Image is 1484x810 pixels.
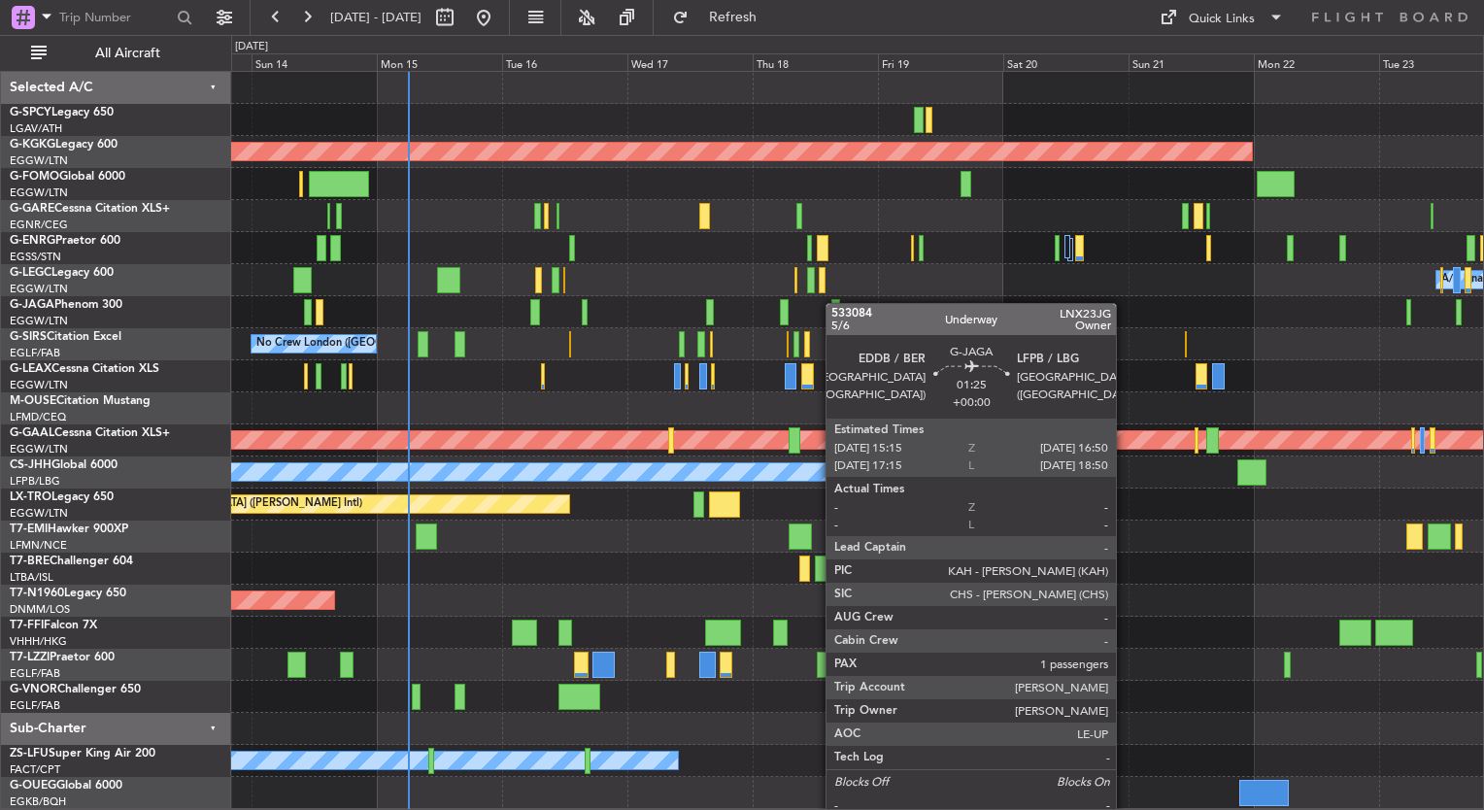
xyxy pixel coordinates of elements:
a: EGNR/CEG [10,218,68,232]
span: ZS-LFU [10,748,49,759]
button: Refresh [663,2,780,33]
a: LFMN/NCE [10,538,67,553]
a: G-GAALCessna Citation XLS+ [10,427,170,439]
div: Thu 18 [753,53,878,71]
a: EGGW/LTN [10,153,68,168]
input: Trip Number [59,3,171,32]
div: Sun 21 [1129,53,1254,71]
a: G-SIRSCitation Excel [10,331,121,343]
span: G-LEGC [10,267,51,279]
a: G-SPCYLegacy 650 [10,107,114,118]
span: G-VNOR [10,684,57,695]
a: T7-N1960Legacy 650 [10,588,126,599]
a: EGGW/LTN [10,378,68,392]
span: G-ENRG [10,235,55,247]
a: T7-EMIHawker 900XP [10,523,128,535]
a: EGGW/LTN [10,506,68,521]
span: All Aircraft [51,47,205,60]
a: EGGW/LTN [10,314,68,328]
a: G-KGKGLegacy 600 [10,139,118,151]
a: ZS-LFUSuper King Air 200 [10,748,155,759]
button: Quick Links [1150,2,1294,33]
span: G-JAGA [10,299,54,311]
a: EGGW/LTN [10,282,68,296]
a: M-OUSECitation Mustang [10,395,151,407]
span: T7-EMI [10,523,48,535]
a: EGGW/LTN [10,186,68,200]
span: M-OUSE [10,395,56,407]
a: T7-BREChallenger 604 [10,556,133,567]
a: DNMM/LOS [10,602,70,617]
span: G-OUEG [10,780,56,792]
div: Sat 20 [1003,53,1129,71]
a: T7-FFIFalcon 7X [10,620,97,631]
a: EGLF/FAB [10,666,60,681]
a: EGKB/BQH [10,794,66,809]
a: G-VNORChallenger 650 [10,684,141,695]
span: LX-TRO [10,491,51,503]
a: T7-LZZIPraetor 600 [10,652,115,663]
span: T7-BRE [10,556,50,567]
div: [DATE] [235,39,268,55]
span: G-SPCY [10,107,51,118]
div: Quick Links [1189,10,1255,29]
a: LTBA/ISL [10,570,53,585]
a: G-LEGCLegacy 600 [10,267,114,279]
span: G-GAAL [10,427,54,439]
a: VHHH/HKG [10,634,67,649]
span: G-LEAX [10,363,51,375]
a: G-FOMOGlobal 6000 [10,171,125,183]
a: G-LEAXCessna Citation XLS [10,363,159,375]
a: CS-JHHGlobal 6000 [10,459,118,471]
div: No Crew London ([GEOGRAPHIC_DATA]) [256,329,462,358]
a: EGGW/LTN [10,442,68,456]
button: All Aircraft [21,38,211,69]
span: CS-JHH [10,459,51,471]
a: FACT/CPT [10,762,60,777]
span: T7-LZZI [10,652,50,663]
span: T7-N1960 [10,588,64,599]
a: G-JAGAPhenom 300 [10,299,122,311]
a: G-GARECessna Citation XLS+ [10,203,170,215]
div: Sun 14 [252,53,377,71]
span: Refresh [692,11,774,24]
a: G-OUEGGlobal 6000 [10,780,122,792]
a: LFPB/LBG [10,474,60,489]
span: G-SIRS [10,331,47,343]
span: [DATE] - [DATE] [330,9,422,26]
span: T7-FFI [10,620,44,631]
a: LX-TROLegacy 650 [10,491,114,503]
span: G-KGKG [10,139,55,151]
span: G-GARE [10,203,54,215]
div: Mon 22 [1254,53,1379,71]
a: G-ENRGPraetor 600 [10,235,120,247]
a: LFMD/CEQ [10,410,66,424]
span: G-FOMO [10,171,59,183]
div: Fri 19 [878,53,1003,71]
a: EGLF/FAB [10,346,60,360]
a: EGLF/FAB [10,698,60,713]
div: Tue 16 [502,53,627,71]
a: EGSS/STN [10,250,61,264]
div: Mon 15 [377,53,502,71]
a: LGAV/ATH [10,121,62,136]
div: Wed 17 [627,53,753,71]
